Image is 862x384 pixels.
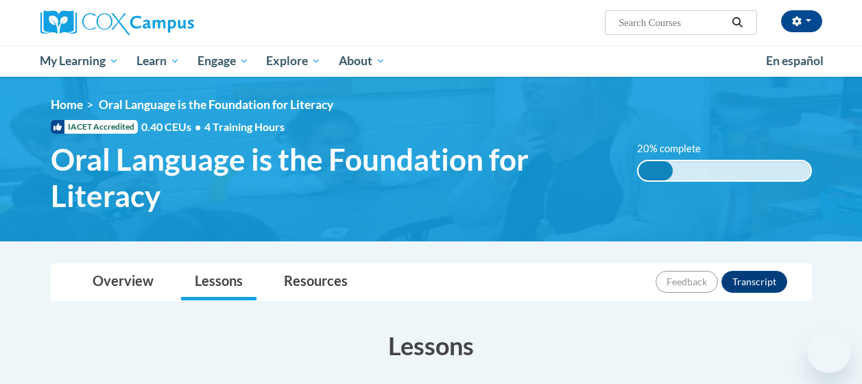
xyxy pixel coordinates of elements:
img: Cox Campus [40,10,194,35]
div: 20% complete [638,161,673,180]
a: Explore [257,45,330,77]
button: Search [727,14,747,31]
span: Engage [197,53,249,69]
a: Learn [128,45,189,77]
span: En español [766,53,824,68]
button: Feedback [656,271,718,293]
label: 20% complete [637,141,716,156]
div: Main menu [30,45,833,77]
button: Account Settings [781,10,822,32]
a: En español [757,47,833,75]
span: About [339,53,385,69]
a: Cox Campus [40,10,287,35]
iframe: Button to launch messaging window [807,329,851,373]
span: IACET Accredited [51,120,138,134]
button: Transcript [721,271,787,293]
h3: Lessons [51,328,812,363]
span: Explore [266,53,321,69]
a: Overview [79,264,167,300]
a: Home [51,97,83,112]
a: Lessons [181,264,256,300]
span: Oral Language is the Foundation for Literacy [99,97,333,112]
a: About [330,45,394,77]
span: • [195,120,201,133]
span: My Learning [40,53,119,69]
span: Learn [136,53,180,69]
a: My Learning [32,45,128,77]
span: 0.40 CEUs [141,119,204,134]
span: 4 Training Hours [204,120,285,133]
span: Oral Language is the Foundation for Literacy [51,141,616,214]
a: Resources [270,264,361,300]
a: Engage [189,45,258,77]
input: Search Courses [617,14,727,31]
